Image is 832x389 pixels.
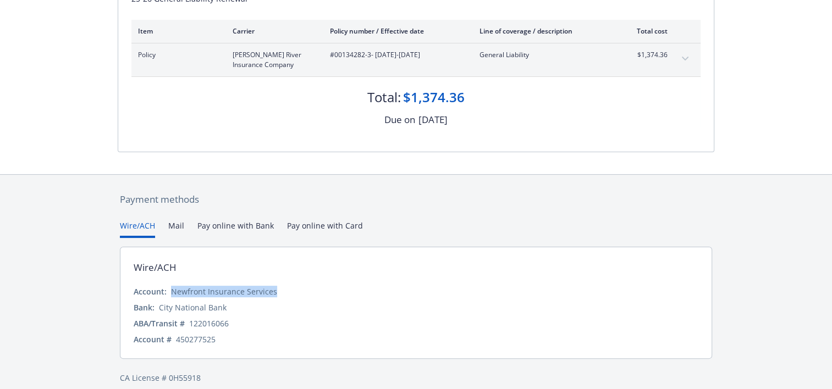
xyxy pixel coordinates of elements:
div: Payment methods [120,192,712,207]
span: $1,374.36 [626,50,668,60]
span: [PERSON_NAME] River Insurance Company [233,50,312,70]
div: Bank: [134,302,155,313]
div: CA License # 0H55918 [120,372,712,384]
span: Policy [138,50,215,60]
div: Account: [134,286,167,297]
div: $1,374.36 [403,88,465,107]
span: General Liability [480,50,609,60]
div: Newfront Insurance Services [171,286,277,297]
div: City National Bank [159,302,227,313]
div: 450277525 [176,334,216,345]
div: Account # [134,334,172,345]
div: Wire/ACH [134,260,177,275]
div: [DATE] [418,113,448,127]
div: 122016066 [189,318,229,329]
div: Item [138,26,215,36]
div: Total cost [626,26,668,36]
div: ABA/Transit # [134,318,185,329]
button: Pay online with Card [287,220,363,238]
div: Due on [384,113,415,127]
button: Wire/ACH [120,220,155,238]
button: Pay online with Bank [197,220,274,238]
div: Policy number / Effective date [330,26,462,36]
button: expand content [676,50,694,68]
div: Carrier [233,26,312,36]
div: Line of coverage / description [480,26,609,36]
div: Total: [367,88,401,107]
button: Mail [168,220,184,238]
span: #00134282-3 - [DATE]-[DATE] [330,50,462,60]
div: Policy[PERSON_NAME] River Insurance Company#00134282-3- [DATE]-[DATE]General Liability$1,374.36ex... [131,43,701,76]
